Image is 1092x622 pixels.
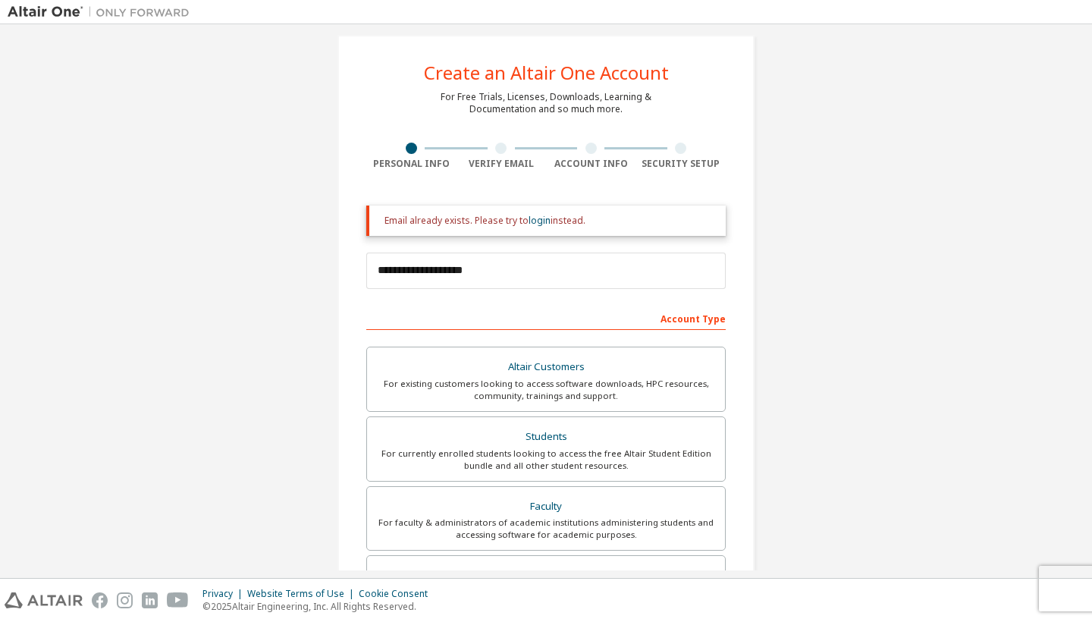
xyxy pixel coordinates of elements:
[376,448,716,472] div: For currently enrolled students looking to access the free Altair Student Edition bundle and all ...
[376,517,716,541] div: For faculty & administrators of academic institutions administering students and accessing softwa...
[247,588,359,600] div: Website Terms of Use
[142,592,158,608] img: linkedin.svg
[366,306,726,330] div: Account Type
[92,592,108,608] img: facebook.svg
[636,158,726,170] div: Security Setup
[457,158,547,170] div: Verify Email
[546,158,636,170] div: Account Info
[5,592,83,608] img: altair_logo.svg
[376,357,716,378] div: Altair Customers
[366,158,457,170] div: Personal Info
[376,565,716,586] div: Everyone else
[202,600,437,613] p: © 2025 Altair Engineering, Inc. All Rights Reserved.
[167,592,189,608] img: youtube.svg
[441,91,651,115] div: For Free Trials, Licenses, Downloads, Learning & Documentation and so much more.
[376,378,716,402] div: For existing customers looking to access software downloads, HPC resources, community, trainings ...
[8,5,197,20] img: Altair One
[529,214,551,227] a: login
[117,592,133,608] img: instagram.svg
[376,426,716,448] div: Students
[424,64,669,82] div: Create an Altair One Account
[384,215,714,227] div: Email already exists. Please try to instead.
[359,588,437,600] div: Cookie Consent
[202,588,247,600] div: Privacy
[376,496,716,517] div: Faculty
